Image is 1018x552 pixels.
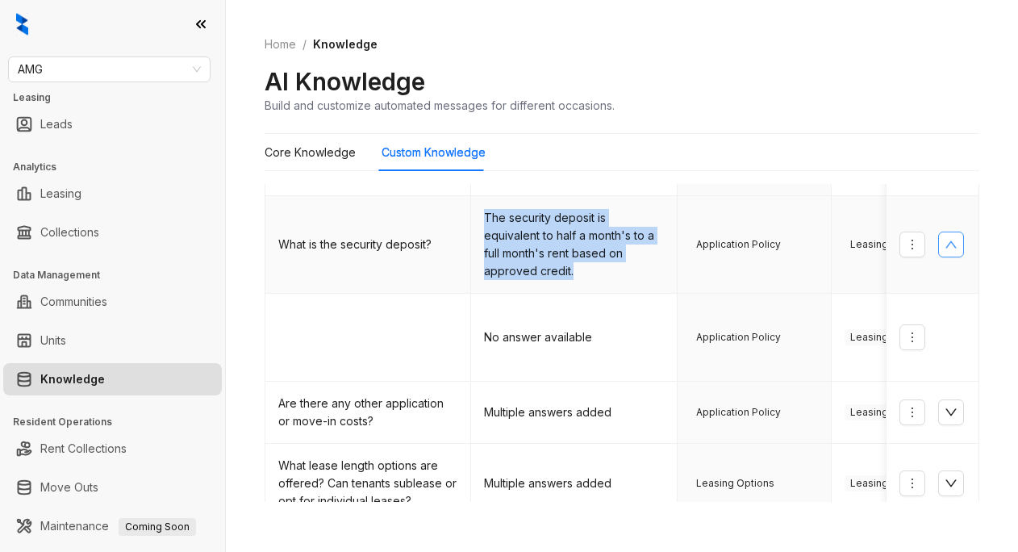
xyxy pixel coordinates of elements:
[313,37,378,51] span: Knowledge
[471,196,677,294] td: The security deposit is equivalent to half a month's to a full month's rent based on approved cre...
[13,415,225,429] h3: Resident Operations
[471,294,677,382] td: No answer available
[906,331,919,344] span: more
[690,329,786,345] span: Application Policy
[945,238,958,251] span: up
[13,90,225,105] h3: Leasing
[13,268,225,282] h3: Data Management
[3,510,222,542] li: Maintenance
[690,236,786,253] span: Application Policy
[265,144,356,161] div: Core Knowledge
[261,36,299,53] a: Home
[3,471,222,504] li: Move Outs
[40,324,66,357] a: Units
[906,477,919,490] span: more
[945,477,958,490] span: down
[690,404,786,420] span: Application Policy
[3,363,222,395] li: Knowledge
[40,433,127,465] a: Rent Collections
[265,66,425,97] h2: AI Knowledge
[945,406,958,419] span: down
[845,236,894,253] span: Leasing
[40,363,105,395] a: Knowledge
[3,108,222,140] li: Leads
[690,475,780,491] span: Leasing Options
[40,108,73,140] a: Leads
[278,236,457,253] div: What is the security deposit?
[3,216,222,249] li: Collections
[471,382,677,444] td: Multiple answers added
[18,57,201,82] span: AMG
[40,178,81,210] a: Leasing
[40,471,98,504] a: Move Outs
[3,178,222,210] li: Leasing
[471,444,677,524] td: Multiple answers added
[906,238,919,251] span: more
[845,329,894,345] span: Leasing
[119,518,196,536] span: Coming Soon
[3,286,222,318] li: Communities
[906,406,919,419] span: more
[265,97,615,114] div: Build and customize automated messages for different occasions.
[3,324,222,357] li: Units
[382,144,486,161] div: Custom Knowledge
[13,160,225,174] h3: Analytics
[302,36,307,53] li: /
[3,433,222,465] li: Rent Collections
[278,395,457,430] div: Are there any other application or move-in costs?
[845,475,894,491] span: Leasing
[40,216,99,249] a: Collections
[40,286,107,318] a: Communities
[845,404,894,420] span: Leasing
[278,457,457,510] div: What lease length options are offered? Can tenants sublease or opt for individual leases?
[16,13,28,36] img: logo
